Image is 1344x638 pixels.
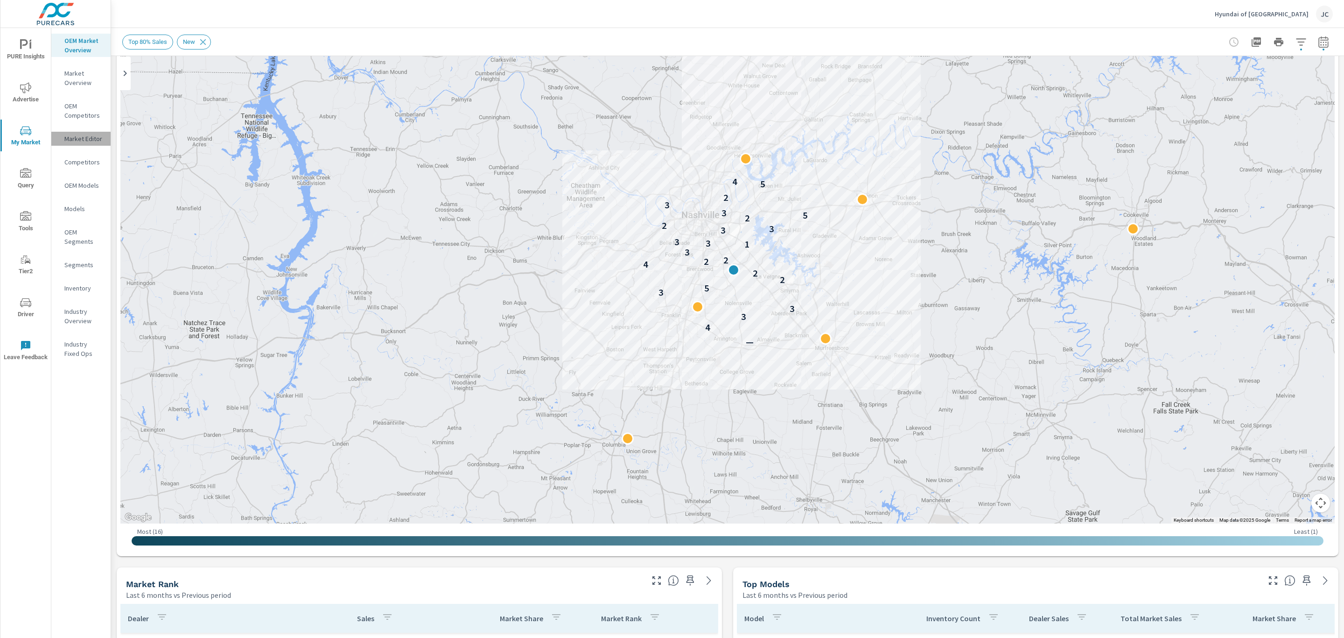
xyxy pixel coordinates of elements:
p: 2 [723,192,728,203]
p: 4 [643,258,648,269]
span: Top 80% Sales [123,38,173,45]
span: My Market [3,125,48,148]
p: Least ( 1 ) [1294,527,1318,536]
div: Industry Fixed Ops [51,337,111,361]
p: Market Share [500,614,543,623]
span: Advertise [3,82,48,105]
p: Segments [64,260,103,269]
span: Query [3,168,48,191]
h5: Market Rank [126,579,179,589]
span: Tier2 [3,254,48,277]
p: 3 [741,311,746,322]
p: 4 [705,322,710,333]
p: Inventory [64,284,103,293]
div: Segments [51,258,111,272]
p: Industry Fixed Ops [64,340,103,358]
button: Make Fullscreen [1266,573,1281,588]
p: OEM Segments [64,227,103,246]
div: Market Editor [51,132,111,146]
p: Model [744,614,764,623]
p: Competitors [64,157,103,167]
p: 2 [753,268,758,279]
p: Dealer Sales [1029,614,1069,623]
span: Market Rank shows you how you rank, in terms of sales, to other dealerships in your market. “Mark... [668,575,679,586]
p: Inventory Count [926,614,980,623]
p: 3 [790,303,795,314]
a: Report a map error [1295,517,1332,523]
p: OEM Models [64,181,103,190]
p: 2 [723,255,728,266]
p: Last 6 months vs Previous period [742,589,847,601]
div: OEM Models [51,178,111,192]
p: Industry Overview [64,307,103,326]
h5: Top Models [742,579,790,589]
button: Apply Filters [1292,33,1310,51]
p: 3 [721,207,727,219]
p: 5 [803,210,808,221]
p: 2 [704,255,709,267]
div: OEM Segments [51,225,111,248]
p: 5 [704,283,709,294]
p: Dealer [128,614,149,623]
button: Map camera controls [1311,494,1330,512]
p: Market Rank [601,614,642,623]
p: 3 [674,236,679,248]
p: Total Market Sales [1120,614,1182,623]
p: 2 [780,274,785,285]
p: Most ( 16 ) [137,527,163,536]
div: JC [1316,6,1333,22]
button: Select Date Range [1314,33,1333,51]
div: Market Overview [51,66,111,90]
p: OEM Market Overview [64,36,103,55]
span: Find the biggest opportunities within your model lineup nationwide. [Source: Market registration ... [1284,575,1295,586]
p: Hyundai of [GEOGRAPHIC_DATA] [1215,10,1309,18]
p: Models [64,204,103,213]
p: Market Share [1253,614,1296,623]
button: Print Report [1269,33,1288,51]
p: Sales [357,614,374,623]
span: Tools [3,211,48,234]
div: OEM Competitors [51,99,111,122]
a: See more details in report [1318,573,1333,588]
p: Last 6 months vs Previous period [126,589,231,601]
p: 2 [662,220,667,231]
p: — [746,336,754,347]
a: See more details in report [701,573,716,588]
div: OEM Market Overview [51,34,111,57]
p: Market Overview [64,69,103,87]
p: Market Editor [64,134,103,143]
div: Competitors [51,155,111,169]
span: Map data ©2025 Google [1219,517,1270,523]
div: New [177,35,211,50]
span: Save this to your personalized report [1299,573,1314,588]
div: Models [51,202,111,216]
p: 2 [745,213,750,224]
a: Open this area in Google Maps (opens a new window) [123,511,154,524]
button: "Export Report to PDF" [1247,33,1266,51]
p: 3 [658,287,664,298]
a: Terms (opens in new tab) [1276,517,1289,523]
p: 4 [732,176,737,187]
p: OEM Competitors [64,101,103,120]
p: 1 [744,239,749,250]
p: 3 [706,238,711,249]
span: Leave Feedback [3,340,48,363]
p: 3 [685,246,690,257]
button: Keyboard shortcuts [1174,517,1214,524]
span: Driver [3,297,48,320]
span: New [177,38,201,45]
span: Save this to your personalized report [683,573,698,588]
div: Inventory [51,281,111,295]
p: 3 [721,225,726,236]
button: Make Fullscreen [649,573,664,588]
img: Google [123,511,154,524]
p: 3 [665,199,670,211]
div: Industry Overview [51,305,111,328]
span: PURE Insights [3,39,48,62]
p: 3 [769,223,774,234]
p: 5 [760,178,765,190]
div: nav menu [0,28,51,372]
